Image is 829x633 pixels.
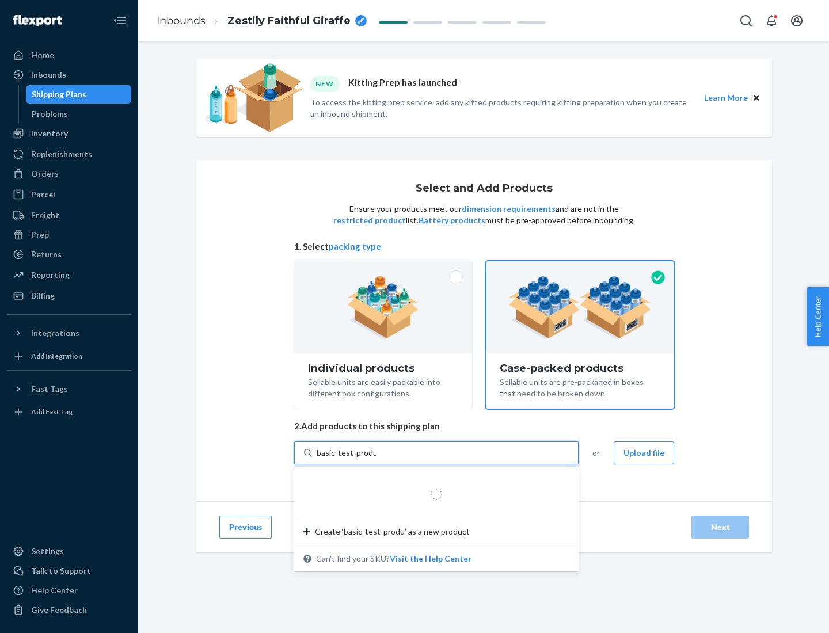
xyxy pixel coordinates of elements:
[31,209,59,221] div: Freight
[31,290,55,302] div: Billing
[31,49,54,61] div: Home
[317,447,376,459] input: Create ‘basic-test-produ’ as a new productCan't find your SKU?Visit the Help Center
[416,183,553,195] h1: Select and Add Products
[31,269,70,281] div: Reporting
[310,76,339,91] div: NEW
[614,441,674,464] button: Upload file
[691,516,749,539] button: Next
[294,241,674,253] span: 1. Select
[7,380,131,398] button: Fast Tags
[419,215,485,226] button: Battery products
[500,363,660,374] div: Case-packed products
[316,553,471,565] span: Can't find your SKU?
[31,383,68,395] div: Fast Tags
[108,9,131,32] button: Close Navigation
[315,526,470,537] span: Create ‘basic-test-produ’ as a new product
[704,91,748,104] button: Learn More
[147,4,376,38] ol: breadcrumbs
[7,562,131,580] a: Talk to Support
[333,215,406,226] button: restricted product
[26,85,132,104] a: Shipping Plans
[219,516,272,539] button: Previous
[7,46,131,64] a: Home
[7,403,131,421] a: Add Fast Tag
[26,105,132,123] a: Problems
[7,124,131,143] a: Inventory
[31,229,49,241] div: Prep
[500,374,660,399] div: Sellable units are pre-packaged in boxes that need to be broken down.
[31,69,66,81] div: Inbounds
[31,351,82,361] div: Add Integration
[508,276,652,339] img: case-pack.59cecea509d18c883b923b81aeac6d0b.png
[7,287,131,305] a: Billing
[13,15,62,26] img: Flexport logo
[310,97,694,120] p: To access the kitting prep service, add any kitted products requiring kitting preparation when yo...
[7,145,131,163] a: Replenishments
[390,553,471,565] button: Create ‘basic-test-produ’ as a new productCan't find your SKU?
[7,581,131,600] a: Help Center
[332,203,636,226] p: Ensure your products meet our and are not in the list. must be pre-approved before inbounding.
[32,89,86,100] div: Shipping Plans
[31,407,73,417] div: Add Fast Tag
[7,266,131,284] a: Reporting
[7,165,131,183] a: Orders
[32,108,68,120] div: Problems
[7,324,131,342] button: Integrations
[7,206,131,224] a: Freight
[7,185,131,204] a: Parcel
[347,276,419,339] img: individual-pack.facf35554cb0f1810c75b2bd6df2d64e.png
[760,9,783,32] button: Open notifications
[7,66,131,84] a: Inbounds
[31,604,87,616] div: Give Feedback
[701,521,739,533] div: Next
[31,168,59,180] div: Orders
[7,601,131,619] button: Give Feedback
[157,14,206,27] a: Inbounds
[735,9,758,32] button: Open Search Box
[7,226,131,244] a: Prep
[227,14,351,29] span: Zestily Faithful Giraffe
[750,91,763,104] button: Close
[807,287,829,346] button: Help Center
[7,245,131,264] a: Returns
[31,148,92,160] div: Replenishments
[31,189,55,200] div: Parcel
[348,76,457,91] p: Kitting Prep has launched
[785,9,808,32] button: Open account menu
[308,363,458,374] div: Individual products
[31,327,79,339] div: Integrations
[308,374,458,399] div: Sellable units are easily packable into different box configurations.
[31,128,68,139] div: Inventory
[7,542,131,560] a: Settings
[294,420,674,432] span: 2. Add products to this shipping plan
[329,241,381,253] button: packing type
[7,347,131,365] a: Add Integration
[31,585,78,596] div: Help Center
[31,546,64,557] div: Settings
[31,249,62,260] div: Returns
[462,203,556,215] button: dimension requirements
[592,447,600,459] span: or
[31,565,91,577] div: Talk to Support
